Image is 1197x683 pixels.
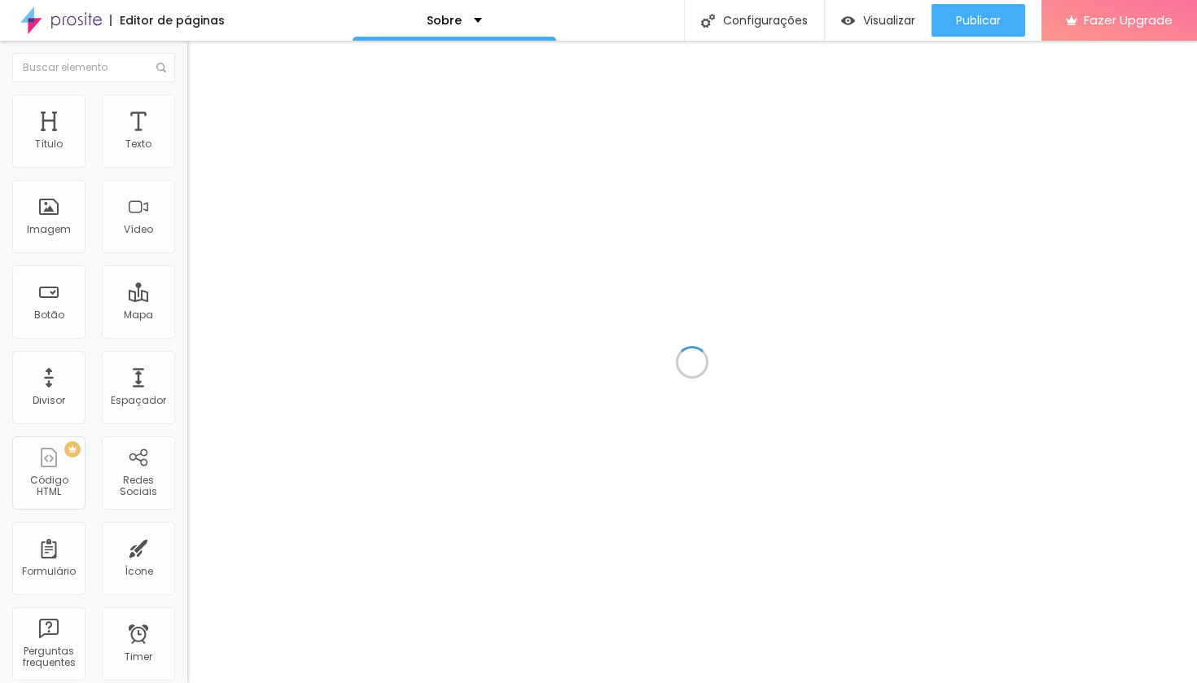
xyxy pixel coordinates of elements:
div: Texto [125,138,151,150]
span: Publicar [956,14,1001,27]
div: Título [35,138,63,150]
div: Mapa [124,309,153,321]
div: Perguntas frequentes [16,646,81,669]
img: Icone [701,14,715,28]
div: Editor de páginas [110,15,225,26]
div: Vídeo [124,224,153,235]
div: Timer [125,651,152,663]
span: Visualizar [863,14,915,27]
div: Divisor [33,395,65,406]
div: Espaçador [111,395,166,406]
div: Redes Sociais [106,475,170,498]
img: view-1.svg [841,14,855,28]
div: Formulário [22,566,76,577]
div: Botão [34,309,64,321]
p: Sobre [427,15,462,26]
div: Ícone [125,566,153,577]
img: Icone [156,63,166,72]
input: Buscar elemento [12,53,175,82]
div: Imagem [27,224,71,235]
button: Visualizar [825,4,932,37]
span: Fazer Upgrade [1084,13,1173,27]
button: Publicar [932,4,1025,37]
div: Código HTML [16,475,81,498]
